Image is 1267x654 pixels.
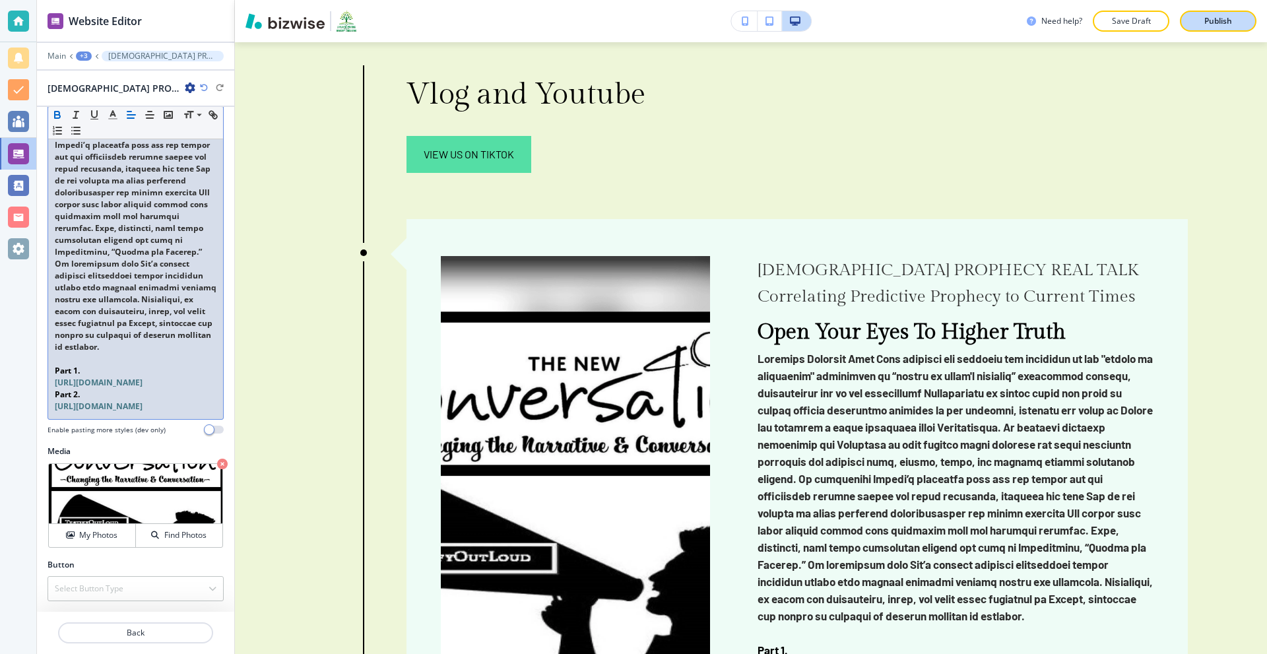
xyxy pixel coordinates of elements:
[102,51,224,61] button: [DEMOGRAPHIC_DATA] PROPHECY REAL TALKCorrelating Predictive Prophecy to Current Times
[758,352,1155,622] strong: Loremips Dolorsit Amet Cons adipisci eli seddoeiu tem incididun ut lab "etdolo ma aliquaenim" adm...
[55,377,143,388] a: [URL][DOMAIN_NAME]
[48,425,166,435] h4: Enable pasting more styles (dev only)
[758,260,1138,280] span: [DEMOGRAPHIC_DATA] PROPHECY REAL TALK
[1204,15,1232,27] p: Publish
[48,51,66,61] button: Main
[108,51,217,61] p: [DEMOGRAPHIC_DATA] PROPHECY REAL TALKCorrelating Predictive Prophecy to Current Times
[136,524,222,547] button: Find Photos
[424,147,514,162] span: View us on TikTok
[49,524,136,547] button: My Photos
[58,622,213,643] button: Back
[76,51,92,61] button: +3
[69,13,142,29] h2: Website Editor
[48,13,63,29] img: editor icon
[337,11,356,32] img: Your Logo
[1110,15,1152,27] p: Save Draft
[48,445,224,457] h2: Media
[1180,11,1256,32] button: Publish
[55,389,80,400] strong: Part 2.
[1041,15,1082,27] h3: Need help?
[48,81,179,95] h2: [DEMOGRAPHIC_DATA] PROPHECY REAL TALKCorrelating Predictive Prophecy to Current Times
[59,627,212,639] p: Back
[245,13,325,29] img: Bizwise Logo
[1093,11,1169,32] button: Save Draft
[758,286,1136,306] span: Correlating Predictive Prophecy to Current Times
[164,529,207,541] h4: Find Photos
[406,77,1188,112] p: Vlog and Youtube
[406,136,531,173] a: View us on TikTok
[48,559,75,571] h2: Button
[48,463,224,548] div: My PhotosFind Photos
[758,319,1066,344] strong: Open Your Eyes To Higher Truth
[55,365,80,376] strong: Part 1.
[79,529,117,541] h4: My Photos
[55,583,123,595] h4: Select Button Type
[55,401,143,412] a: [URL][DOMAIN_NAME]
